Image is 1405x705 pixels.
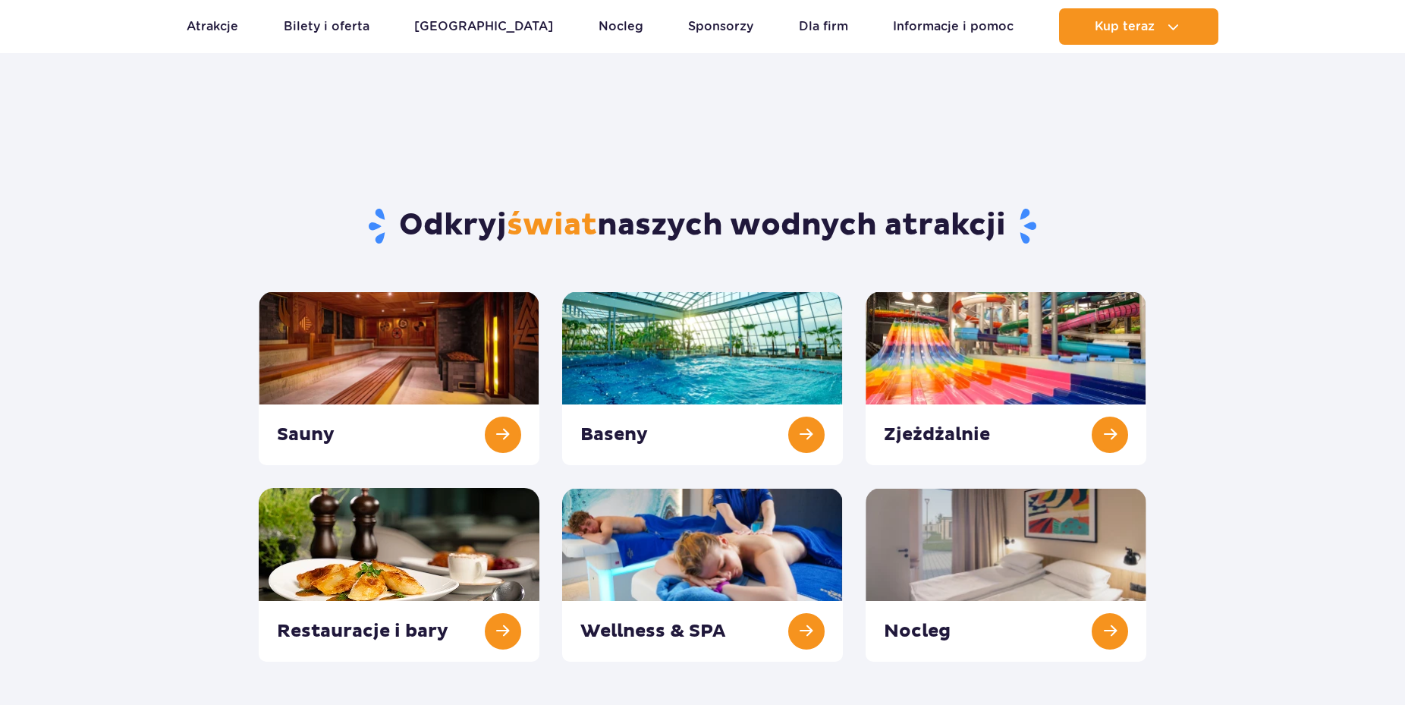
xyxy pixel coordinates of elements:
[1059,8,1218,45] button: Kup teraz
[893,8,1014,45] a: Informacje i pomoc
[688,8,753,45] a: Sponsorzy
[799,8,848,45] a: Dla firm
[187,8,238,45] a: Atrakcje
[507,206,597,244] span: świat
[599,8,643,45] a: Nocleg
[414,8,553,45] a: [GEOGRAPHIC_DATA]
[259,206,1147,246] h1: Odkryj naszych wodnych atrakcji
[1095,20,1155,33] span: Kup teraz
[284,8,369,45] a: Bilety i oferta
